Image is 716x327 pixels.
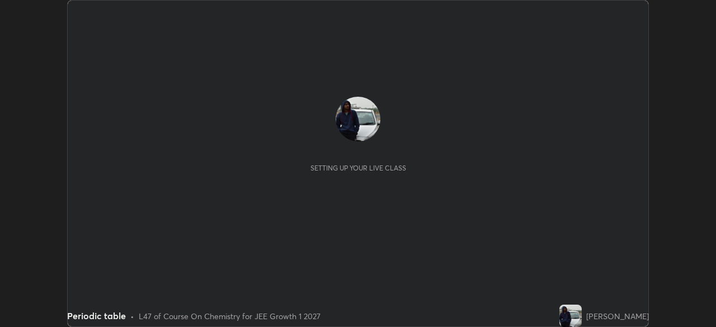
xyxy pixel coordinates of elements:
[67,309,126,323] div: Periodic table
[130,310,134,322] div: •
[586,310,649,322] div: [PERSON_NAME]
[139,310,321,322] div: L47 of Course On Chemistry for JEE Growth 1 2027
[310,164,406,172] div: Setting up your live class
[559,305,582,327] img: f991eeff001c4949acf00ac8e21ffa6c.jpg
[336,97,380,141] img: f991eeff001c4949acf00ac8e21ffa6c.jpg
